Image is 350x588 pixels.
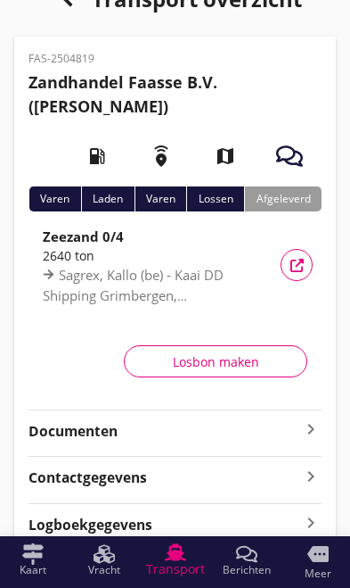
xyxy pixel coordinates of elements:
a: Transport [140,536,211,584]
div: Lossen [186,186,244,211]
button: Losbon maken [124,345,307,377]
i: map [200,131,250,181]
div: Laden [81,186,134,211]
div: Varen [134,186,187,211]
strong: Zeezand 0/4 [43,228,124,245]
i: more [307,543,329,565]
span: Sagrex, Kallo (be) - Kaai DD Shipping Grimbergen, [GEOGRAPHIC_DATA] (be) [43,266,224,324]
a: Zeezand 0/42640 tonSagrex, Kallo (be) - Kaai DD Shipping Grimbergen, [GEOGRAPHIC_DATA] (be) [28,226,322,304]
i: emergency_share [136,131,186,181]
i: keyboard_arrow_right [300,418,322,440]
strong: Contactgegevens [28,468,147,488]
strong: Zandhandel Faasse B.V. [28,71,217,93]
p: FAS-2504819 [28,51,322,67]
div: Afgeleverd [244,186,322,211]
span: Meer [305,568,331,579]
a: Vracht [69,536,140,584]
span: Kaart [20,565,46,576]
span: Transport [146,563,205,576]
strong: Documenten [28,421,300,442]
a: Berichten [211,536,282,584]
div: Losbon maken [139,352,292,371]
div: 2640 ton [43,246,257,265]
i: keyboard_arrow_right [300,464,322,488]
h2: ([PERSON_NAME]) [28,70,322,119]
i: keyboard_arrow_right [300,511,322,535]
i: local_gas_station [72,131,122,181]
div: Varen [28,186,81,211]
strong: Logboekgegevens [28,515,152,535]
span: Berichten [223,565,271,576]
span: Vracht [88,565,120,576]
